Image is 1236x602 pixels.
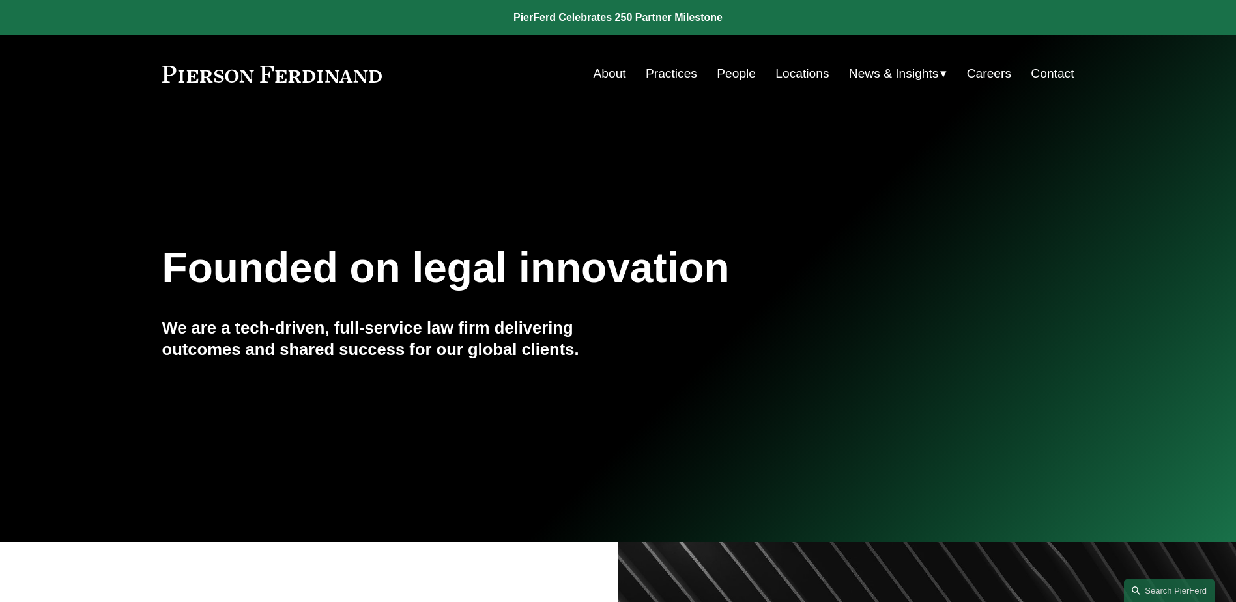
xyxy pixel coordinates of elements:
h1: Founded on legal innovation [162,244,923,292]
a: folder dropdown [849,61,947,86]
a: Search this site [1124,579,1215,602]
span: News & Insights [849,63,939,85]
a: Practices [646,61,697,86]
a: People [717,61,756,86]
a: About [594,61,626,86]
a: Contact [1031,61,1074,86]
h4: We are a tech-driven, full-service law firm delivering outcomes and shared success for our global... [162,317,618,360]
a: Locations [775,61,829,86]
a: Careers [967,61,1011,86]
